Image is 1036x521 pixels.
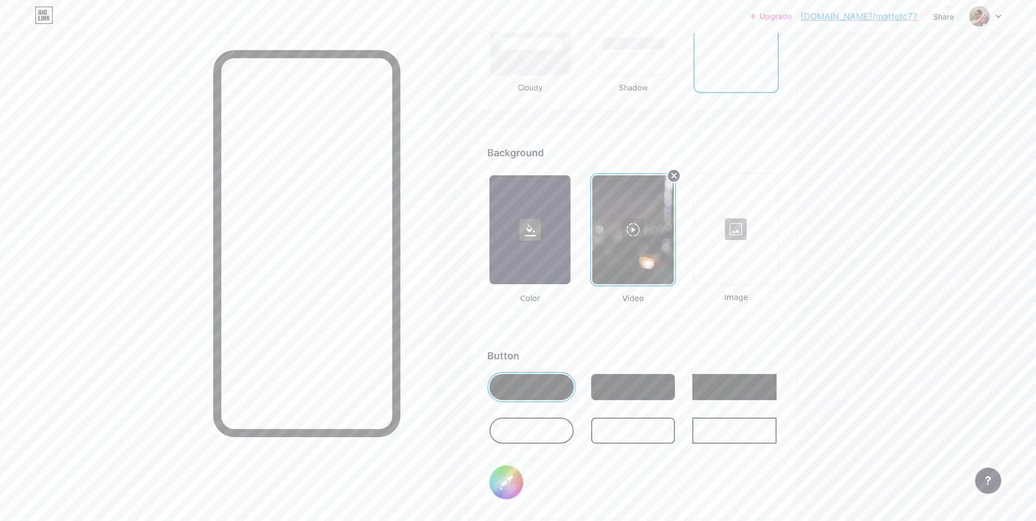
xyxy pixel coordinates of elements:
[487,348,779,363] div: Button
[487,293,573,304] span: Color
[933,11,954,22] div: Share
[590,293,675,304] span: Video
[801,10,917,23] a: [DOMAIN_NAME]/mattefc77
[969,6,990,27] img: mattefc77
[590,82,675,93] div: Shadow
[693,292,779,303] span: Image
[487,145,779,160] div: Background
[750,12,792,21] a: Upgrade
[487,82,573,93] div: Cloudy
